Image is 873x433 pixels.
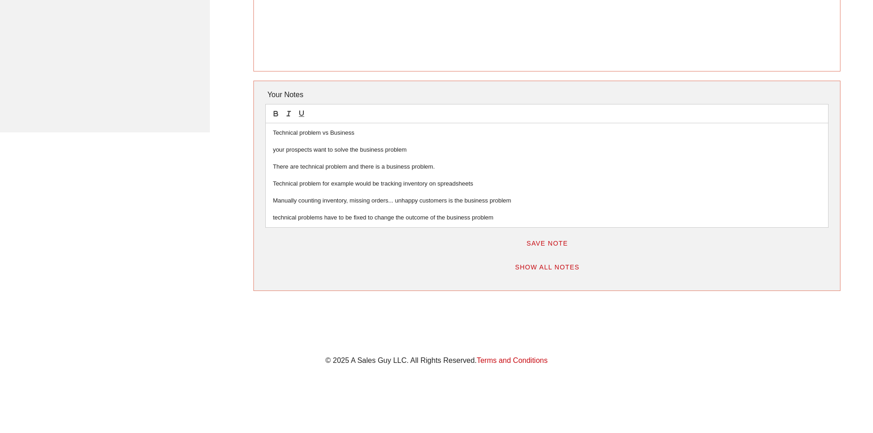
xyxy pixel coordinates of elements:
[273,163,821,171] p: There are technical problem and there is a business problem.
[515,263,580,271] span: Show All Notes
[526,240,568,247] span: Save Note
[273,129,821,137] p: Technical problem vs Business
[477,356,548,364] a: Terms and Conditions
[273,146,821,154] p: your prospects want to solve the business problem
[273,197,821,205] p: Manually counting inventory, missing orders... unhappy customers is the business problem
[273,180,821,188] p: Technical problem for example would be tracking inventory on spreadsheets
[265,86,828,104] div: Your Notes
[519,235,576,252] button: Save Note
[273,214,821,222] p: technical problems have to be fixed to change the outcome of the business problem
[507,259,587,275] button: Show All Notes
